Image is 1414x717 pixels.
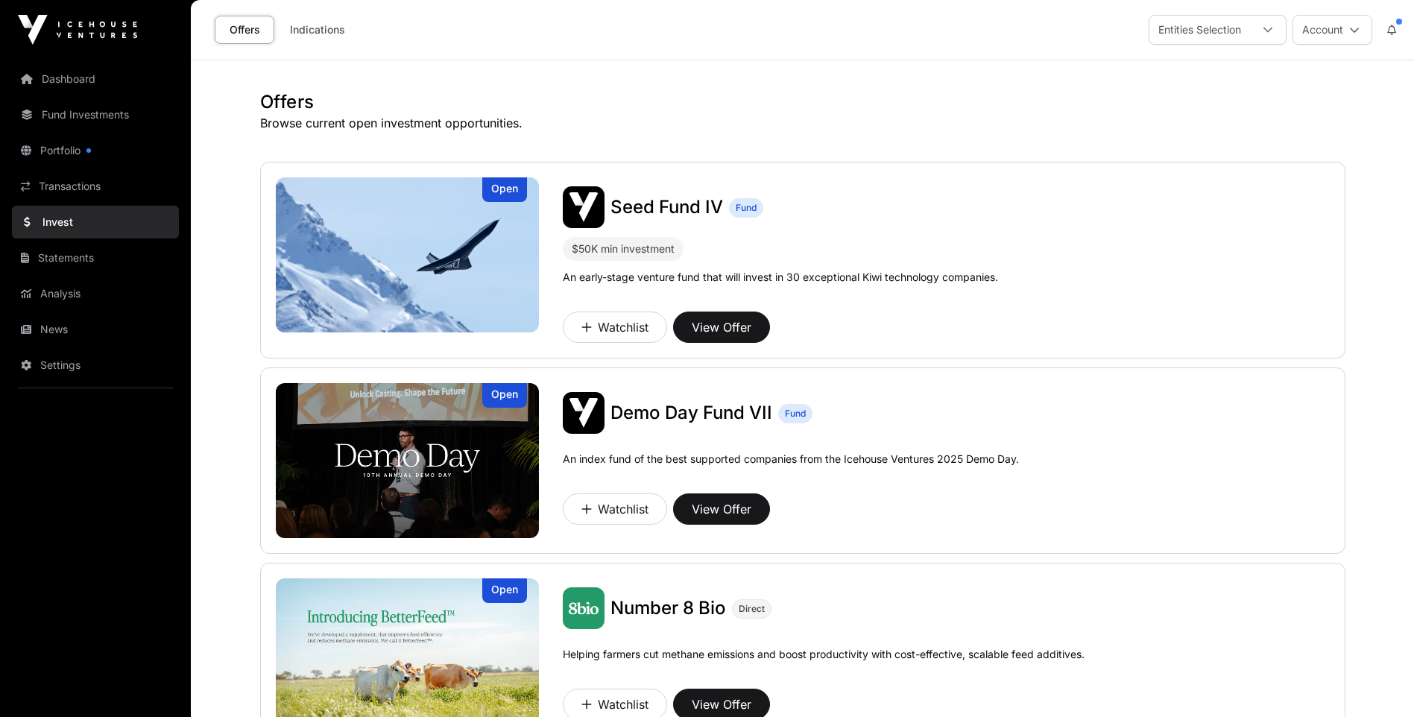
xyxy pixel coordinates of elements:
[280,16,355,44] a: Indications
[610,401,772,425] a: Demo Day Fund VII
[673,312,770,343] button: View Offer
[610,402,772,423] span: Demo Day Fund VII
[563,493,667,525] button: Watchlist
[610,597,726,619] span: Number 8 Bio
[12,241,179,274] a: Statements
[215,16,274,44] a: Offers
[785,408,806,420] span: Fund
[736,202,757,214] span: Fund
[563,452,1019,467] p: An index fund of the best supported companies from the Icehouse Ventures 2025 Demo Day.
[572,240,675,258] div: $50K min investment
[482,578,527,603] div: Open
[482,177,527,202] div: Open
[563,270,998,285] p: An early-stage venture fund that will invest in 30 exceptional Kiwi technology companies.
[1339,645,1414,717] iframe: Chat Widget
[12,313,179,346] a: News
[610,596,726,620] a: Number 8 Bio
[563,587,605,629] img: Number 8 Bio
[610,196,723,218] span: Seed Fund IV
[1293,15,1372,45] button: Account
[12,134,179,167] a: Portfolio
[1149,16,1250,44] div: Entities Selection
[18,15,137,45] img: Icehouse Ventures Logo
[276,383,540,538] img: Demo Day Fund VII
[276,177,540,332] img: Seed Fund IV
[482,383,527,408] div: Open
[12,170,179,203] a: Transactions
[563,392,605,434] img: Demo Day Fund VII
[12,349,179,382] a: Settings
[563,186,605,228] img: Seed Fund IV
[739,603,765,615] span: Direct
[673,493,770,525] button: View Offer
[563,237,684,261] div: $50K min investment
[563,647,1085,683] p: Helping farmers cut methane emissions and boost productivity with cost-effective, scalable feed a...
[276,383,540,538] a: Demo Day Fund VIIOpen
[12,98,179,131] a: Fund Investments
[610,195,723,219] a: Seed Fund IV
[260,90,1345,114] h1: Offers
[563,312,667,343] button: Watchlist
[276,177,540,332] a: Seed Fund IVOpen
[12,277,179,310] a: Analysis
[12,63,179,95] a: Dashboard
[260,114,1345,132] p: Browse current open investment opportunities.
[12,206,179,239] a: Invest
